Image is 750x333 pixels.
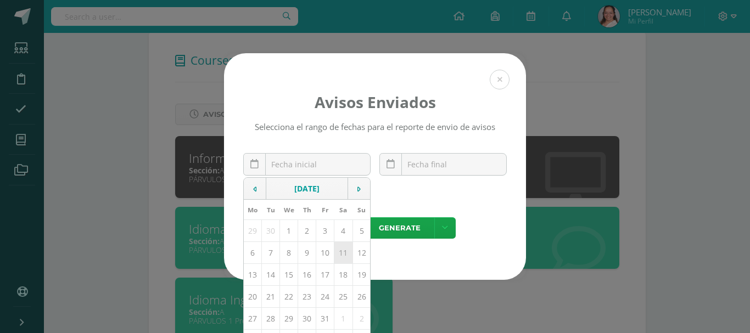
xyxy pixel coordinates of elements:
td: 11 [334,242,352,264]
td: 12 [352,242,371,264]
td: 7 [262,242,280,264]
td: 2 [352,308,371,330]
th: Sa [334,200,352,220]
td: 30 [298,308,316,330]
td: 1 [280,220,298,242]
td: 1 [334,308,352,330]
td: 13 [244,264,262,286]
td: 10 [316,242,334,264]
td: 18 [334,264,352,286]
td: 21 [262,286,280,308]
td: 8 [280,242,298,264]
td: 14 [262,264,280,286]
th: Su [352,200,371,220]
th: Th [298,200,316,220]
input: Fecha inicial [244,154,370,175]
td: 30 [262,220,280,242]
button: Close (Esc) [490,70,510,89]
td: 29 [280,308,298,330]
td: 29 [244,220,262,242]
td: 24 [316,286,334,308]
td: 23 [298,286,316,308]
th: Fr [316,200,334,220]
a: Generate [365,217,434,239]
td: 9 [298,242,316,264]
td: 26 [352,286,371,308]
th: We [280,200,298,220]
td: 3 [316,220,334,242]
td: 19 [352,264,371,286]
td: 31 [316,308,334,330]
td: 17 [316,264,334,286]
td: 28 [262,308,280,330]
td: 16 [298,264,316,286]
h4: Avisos Enviados [254,92,497,112]
th: Mo [244,200,262,220]
td: [DATE] [266,178,348,200]
div: * Rango máximo: 1 mes [254,184,497,195]
td: 25 [334,286,352,308]
td: 15 [280,264,298,286]
input: Fecha final [380,154,506,175]
td: 22 [280,286,298,308]
td: 4 [334,220,352,242]
td: 27 [244,308,262,330]
td: 5 [352,220,371,242]
div: Selecciona el rango de fechas para el reporte de envio de avisos [254,121,497,132]
td: 2 [298,220,316,242]
td: 6 [244,242,262,264]
th: Tu [262,200,280,220]
td: 20 [244,286,262,308]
